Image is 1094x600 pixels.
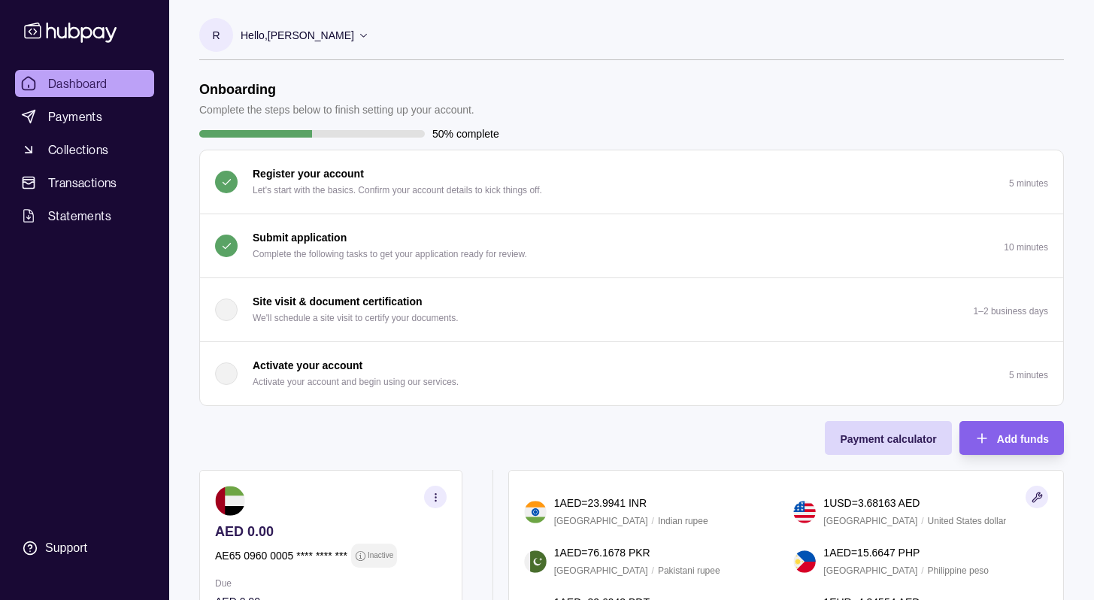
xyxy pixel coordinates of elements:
p: 50% complete [432,126,499,142]
p: / [921,513,923,529]
p: Complete the steps below to finish setting up your account. [199,102,474,118]
p: / [652,562,654,579]
p: [GEOGRAPHIC_DATA] [554,513,648,529]
a: Support [15,532,154,564]
p: R [212,27,220,44]
button: Site visit & document certification We'll schedule a site visit to certify your documents.1–2 bus... [200,278,1063,341]
p: [GEOGRAPHIC_DATA] [554,562,648,579]
p: United States dollar [928,513,1007,529]
p: Due [215,575,447,592]
p: 5 minutes [1009,370,1048,380]
a: Statements [15,202,154,229]
span: Transactions [48,174,117,192]
p: [GEOGRAPHIC_DATA] [823,562,917,579]
p: 1 AED = 15.6647 PHP [823,544,920,561]
img: pk [524,550,547,573]
p: Inactive [368,547,393,564]
p: 1–2 business days [974,306,1048,317]
button: Payment calculator [825,421,951,455]
p: Philippine peso [928,562,989,579]
a: Payments [15,103,154,130]
p: [GEOGRAPHIC_DATA] [823,513,917,529]
img: ph [793,550,816,573]
button: Add funds [959,421,1064,455]
span: Add funds [997,433,1049,445]
span: Collections [48,141,108,159]
span: Dashboard [48,74,108,92]
h1: Onboarding [199,81,474,98]
button: Activate your account Activate your account and begin using our services.5 minutes [200,342,1063,405]
a: Transactions [15,169,154,196]
p: Activate your account and begin using our services. [253,374,459,390]
p: Pakistani rupee [658,562,720,579]
img: ae [215,486,245,516]
p: We'll schedule a site visit to certify your documents. [253,310,459,326]
p: 10 minutes [1004,242,1048,253]
p: Let's start with the basics. Confirm your account details to kick things off. [253,182,542,198]
button: Submit application Complete the following tasks to get your application ready for review.10 minutes [200,214,1063,277]
p: 1 USD = 3.68163 AED [823,495,920,511]
p: Submit application [253,229,347,246]
p: 1 AED = 76.1678 PKR [554,544,650,561]
p: 5 minutes [1009,178,1048,189]
p: / [652,513,654,529]
img: us [793,501,816,523]
p: Hello, [PERSON_NAME] [241,27,354,44]
img: in [524,501,547,523]
span: Statements [48,207,111,225]
p: / [921,562,923,579]
p: Site visit & document certification [253,293,423,310]
a: Collections [15,136,154,163]
p: Complete the following tasks to get your application ready for review. [253,246,527,262]
p: Activate your account [253,357,362,374]
a: Dashboard [15,70,154,97]
p: Indian rupee [658,513,708,529]
p: AED 0.00 [215,523,447,540]
p: 1 AED = 23.9941 INR [554,495,647,511]
button: Register your account Let's start with the basics. Confirm your account details to kick things of... [200,150,1063,214]
p: Register your account [253,165,364,182]
div: Support [45,540,87,556]
span: Payment calculator [840,433,936,445]
span: Payments [48,108,102,126]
